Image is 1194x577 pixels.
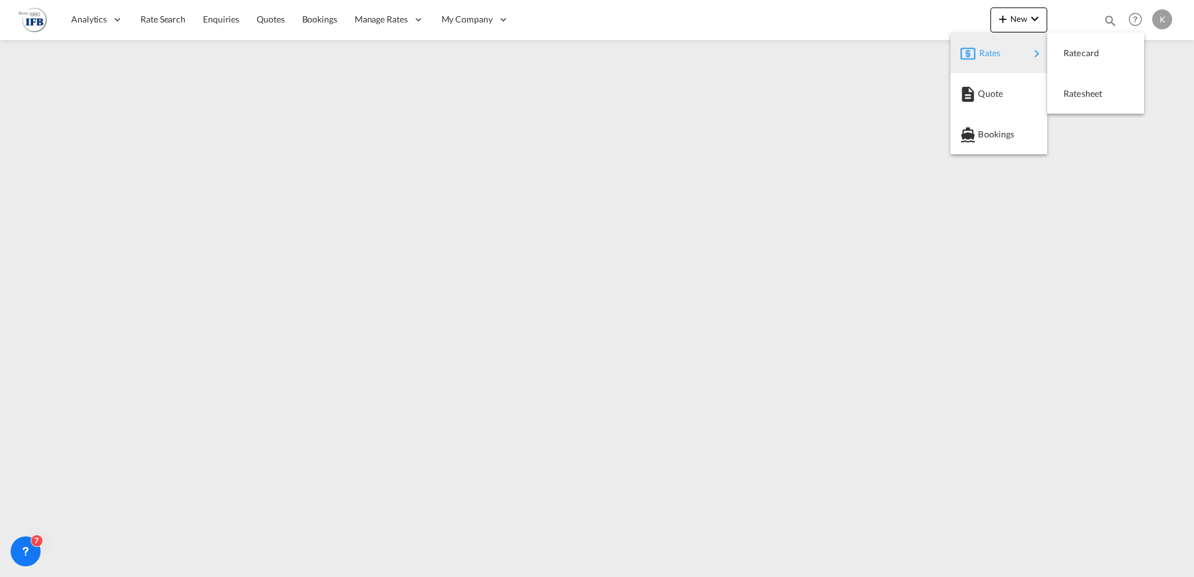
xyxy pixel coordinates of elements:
[960,78,1037,109] div: Quote
[1029,46,1044,61] md-icon: icon-chevron-right
[979,41,994,66] span: Rates
[950,114,1047,154] button: Bookings
[960,119,1037,150] div: Bookings
[978,81,992,106] span: Quote
[978,122,992,147] span: Bookings
[950,73,1047,114] button: Quote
